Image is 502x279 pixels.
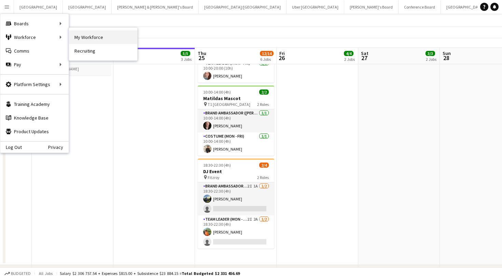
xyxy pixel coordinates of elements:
span: 25 [197,54,206,62]
span: Sun [443,50,451,56]
span: 5/5 [181,51,190,56]
app-job-card: 18:30-22:30 (4h)2/4DJ Event Fitzroy2 RolesBrand Ambassador ([PERSON_NAME])2I1A1/218:30-22:30 (4h)... [198,158,274,249]
div: Platform Settings [0,78,69,91]
span: 12/14 [260,51,274,56]
div: Workforce [0,30,69,44]
span: 10:00-14:00 (4h) [203,89,231,95]
a: Training Academy [0,97,69,111]
span: Total Budgeted $2 331 456.69 [182,271,240,276]
a: Product Updates [0,125,69,138]
div: Gemba [11,267,28,274]
span: 26 [278,54,285,62]
app-card-role: Costume (Mon - Fri)1/110:00-14:00 (4h)[PERSON_NAME] [198,132,274,156]
app-job-card: 10:00-14:00 (4h)2/2Matildas Mascot T1 [GEOGRAPHIC_DATA]2 RolesBrand Ambassador ([PERSON_NAME])1/1... [198,85,274,156]
a: My Workforce [69,30,137,44]
span: Sat [361,50,368,56]
span: 28 [442,54,451,62]
button: Conference Board [399,0,441,14]
span: 18:30-22:30 (4h) [203,163,231,168]
a: Recruiting [69,44,137,58]
a: Privacy [48,144,69,150]
div: Pay [0,58,69,71]
span: 4/4 [344,51,353,56]
div: 6 Jobs [260,57,273,62]
button: [GEOGRAPHIC_DATA] [63,0,112,14]
span: 2/2 [259,89,269,95]
span: Thu [198,50,206,56]
div: Boards [0,17,69,30]
app-card-role: Brand Ambassador ([PERSON_NAME])2I1A1/218:30-22:30 (4h)[PERSON_NAME] [198,182,274,215]
span: T1 [GEOGRAPHIC_DATA] [208,102,250,107]
button: [PERSON_NAME]'s Board [344,0,399,14]
a: Comms [0,44,69,58]
button: [GEOGRAPHIC_DATA] [14,0,63,14]
div: 3 Jobs [181,57,192,62]
h3: Matildas Mascot [198,95,274,101]
span: Fitzroy [208,175,220,180]
a: Log Out [0,144,22,150]
div: 2 Jobs [426,57,436,62]
span: Budgeted [11,271,31,276]
h3: DJ Event [198,168,274,175]
div: 2 Jobs [344,57,355,62]
span: 2 Roles [257,102,269,107]
span: Fri [279,50,285,56]
a: Knowledge Base [0,111,69,125]
span: 3/3 [426,51,435,56]
span: 27 [360,54,368,62]
div: Salary $2 306 757.54 + Expenses $815.00 + Subsistence $23 884.15 = [60,271,240,276]
span: 2 Roles [257,175,269,180]
button: Budgeted [3,270,32,277]
app-card-role: Team Leader (Mon - Fri)1/110:00-20:00 (10h)[PERSON_NAME] [198,59,274,83]
button: Uber [GEOGRAPHIC_DATA] [287,0,344,14]
span: 2/4 [259,163,269,168]
app-card-role: Team Leader (Mon - Fri)2I2A1/218:30-22:30 (4h)[PERSON_NAME] [198,215,274,249]
button: [GEOGRAPHIC_DATA]/[GEOGRAPHIC_DATA] [199,0,287,14]
span: All jobs [38,271,54,276]
button: [PERSON_NAME] & [PERSON_NAME]'s Board [112,0,199,14]
app-card-role: Brand Ambassador ([PERSON_NAME])1/110:00-14:00 (4h)[PERSON_NAME] [198,109,274,132]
